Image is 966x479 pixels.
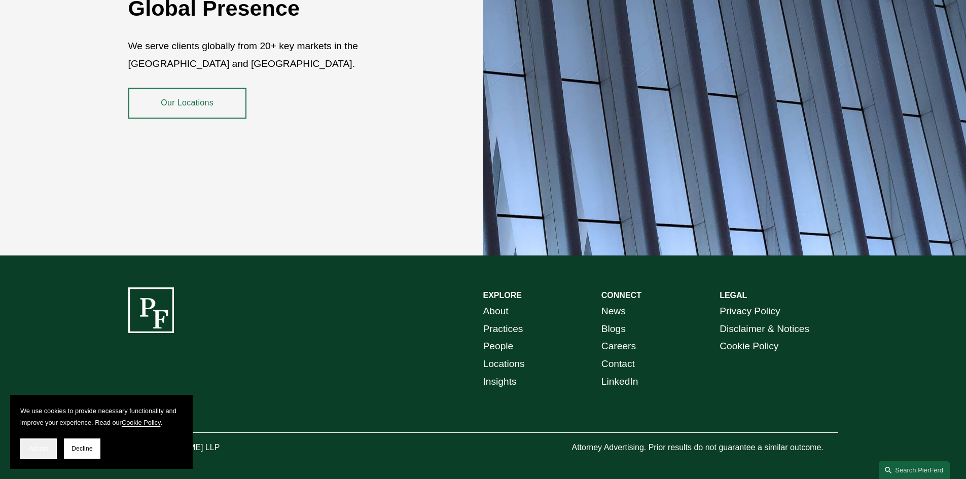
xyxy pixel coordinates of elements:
a: People [483,338,514,355]
a: News [601,303,626,320]
button: Accept [20,438,57,459]
strong: CONNECT [601,291,641,300]
p: © [PERSON_NAME] LLP [128,440,276,455]
a: Blogs [601,320,626,338]
p: We use cookies to provide necessary functionality and improve your experience. Read our . [20,405,183,428]
a: Our Locations [128,88,246,118]
a: About [483,303,509,320]
p: We serve clients globally from 20+ key markets in the [GEOGRAPHIC_DATA] and [GEOGRAPHIC_DATA]. [128,38,424,72]
a: Contact [601,355,635,373]
a: Privacy Policy [720,303,780,320]
p: Attorney Advertising. Prior results do not guarantee a similar outcome. [571,440,838,455]
a: Practices [483,320,523,338]
a: Search this site [879,461,950,479]
a: Cookie Policy [720,338,778,355]
a: Locations [483,355,525,373]
strong: LEGAL [720,291,747,300]
span: Accept [29,445,48,452]
a: Careers [601,338,636,355]
span: Decline [71,445,93,452]
a: Cookie Policy [122,419,161,426]
a: Disclaimer & Notices [720,320,809,338]
a: LinkedIn [601,373,638,391]
strong: EXPLORE [483,291,522,300]
a: Insights [483,373,517,391]
section: Cookie banner [10,395,193,469]
button: Decline [64,438,100,459]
